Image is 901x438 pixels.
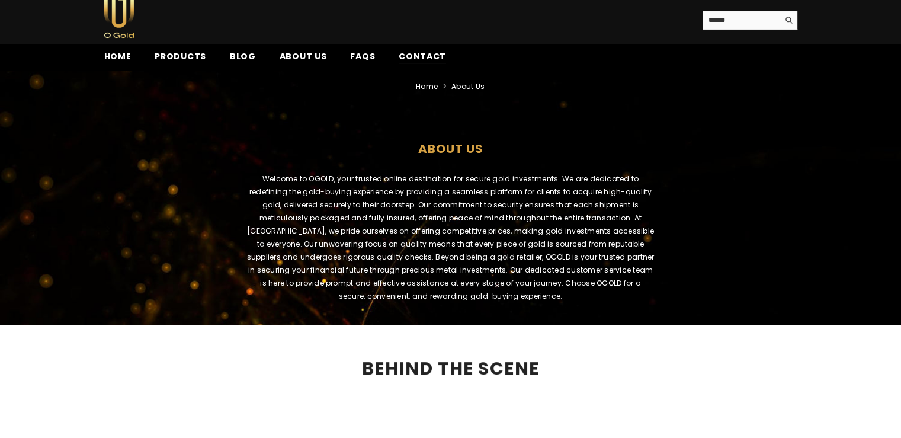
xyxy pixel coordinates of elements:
a: FAQs [338,50,387,70]
a: Products [143,50,218,70]
a: Home [416,80,438,93]
a: Home [92,50,143,70]
span: Home [104,50,132,62]
span: Blog [230,50,256,62]
a: About us [268,50,339,70]
a: Contact [387,50,458,70]
span: Products [155,50,206,62]
summary: Search [703,11,797,30]
span: FAQs [350,50,375,62]
nav: breadcrumbs [9,70,892,97]
h1: about us [9,121,892,170]
span: about us [451,80,485,93]
button: Search [779,11,797,29]
span: About us [280,50,327,62]
h2: BEHIND THE SCENE [104,360,797,377]
a: Blog [218,50,268,70]
div: Welcome to OGOLD, your trusted online destination for secure gold investments. We are dedicated t... [229,172,673,315]
span: Contact [399,50,446,63]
